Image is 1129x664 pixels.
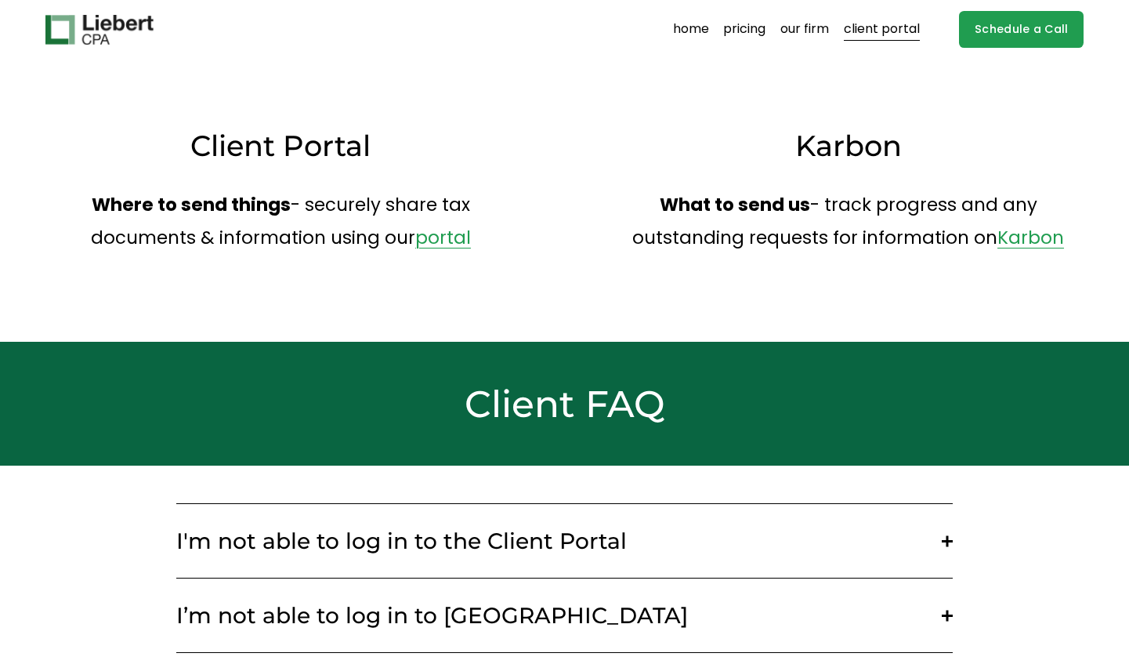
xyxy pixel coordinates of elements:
[613,189,1084,254] p: - track progress and any outstanding requests for information on
[997,225,1064,250] a: Karbon
[844,17,920,42] a: client portal
[45,15,154,45] img: Liebert CPA
[45,380,1084,428] h2: Client FAQ
[613,127,1084,165] h3: Karbon
[45,189,517,254] p: - securely share tax documents & information using our
[780,17,829,42] a: our firm
[45,127,517,165] h3: Client Portal
[176,528,943,554] span: I'm not able to log in to the Client Portal
[959,11,1084,48] a: Schedule a Call
[176,504,953,578] button: I'm not able to log in to the Client Portal
[92,192,291,217] strong: Where to send things
[176,579,953,652] button: I’m not able to log in to [GEOGRAPHIC_DATA]
[415,225,471,250] a: portal
[673,17,709,42] a: home
[176,602,943,629] span: I’m not able to log in to [GEOGRAPHIC_DATA]
[660,192,810,217] strong: What to send us
[723,17,765,42] a: pricing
